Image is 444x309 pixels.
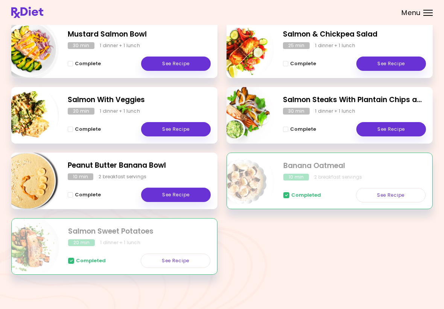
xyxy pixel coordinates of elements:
[283,174,309,181] div: 10 min
[401,9,421,16] span: Menu
[75,192,101,198] span: Complete
[315,108,355,115] div: 1 dinner + 1 lunch
[283,125,316,134] button: Complete - Salmon Steaks With Plantain Chips and Guacamole
[212,150,275,213] img: Info - Banana Oatmeal
[68,95,211,106] h2: Salmon With Veggies
[75,61,101,67] span: Complete
[314,174,362,181] div: 2 breakfast servings
[290,61,316,67] span: Complete
[76,258,106,264] span: Completed
[356,57,426,71] a: See Recipe - Salmon & Chickpea Salad
[141,188,211,202] a: See Recipe - Peanut Butter Banana Bowl
[315,42,355,49] div: 1 dinner + 1 lunch
[283,95,426,106] h2: Salmon Steaks With Plantain Chips and Guacamole
[68,226,210,237] h2: Salmon Sweet Potatoes
[212,84,274,147] img: Info - Salmon Steaks With Plantain Chips and Guacamole
[100,108,140,115] div: 1 dinner + 1 lunch
[68,160,211,171] h2: Peanut Butter Banana Bowl
[68,42,94,49] div: 30 min
[68,190,101,199] button: Complete - Peanut Butter Banana Bowl
[283,42,310,49] div: 25 min
[68,173,93,180] div: 10 min
[283,161,426,171] h2: Banana Oatmeal
[291,192,321,198] span: Completed
[283,59,316,68] button: Complete - Salmon & Chickpea Salad
[68,108,94,115] div: 20 min
[68,239,95,246] div: 20 min
[11,7,43,18] img: RxDiet
[141,254,210,268] a: See Recipe - Salmon Sweet Potatoes
[99,173,146,180] div: 2 breakfast servings
[212,18,274,81] img: Info - Salmon & Chickpea Salad
[68,125,101,134] button: Complete - Salmon With Veggies
[68,59,101,68] button: Complete - Mustard Salmon Bowl
[68,29,211,40] h2: Mustard Salmon Bowl
[356,122,426,136] a: See Recipe - Salmon Steaks With Plantain Chips and Guacamole
[283,108,310,115] div: 30 min
[100,42,140,49] div: 1 dinner + 1 lunch
[141,122,211,136] a: See Recipe - Salmon With Veggies
[283,29,426,40] h2: Salmon & Chickpea Salad
[141,57,211,71] a: See Recipe - Mustard Salmon Bowl
[100,239,140,246] div: 1 dinner + 1 lunch
[356,188,426,202] a: See Recipe - Banana Oatmeal
[75,126,101,132] span: Complete
[290,126,316,132] span: Complete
